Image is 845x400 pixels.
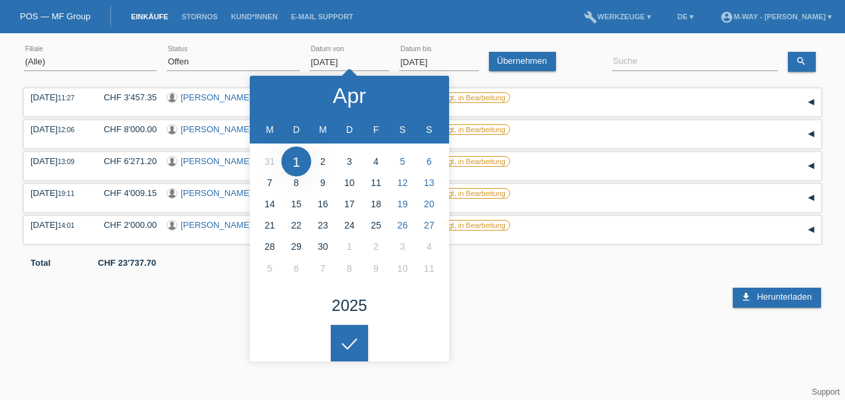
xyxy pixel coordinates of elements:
b: CHF 23'737.70 [98,258,156,268]
span: 14:01 [58,222,74,229]
a: [PERSON_NAME] [181,92,252,102]
span: Herunterladen [757,292,811,302]
div: auf-/zuklappen [801,156,821,176]
div: [DATE] [31,156,84,166]
a: [PERSON_NAME] [181,188,252,198]
a: search [788,52,816,72]
a: download Herunterladen [733,288,821,308]
a: Stornos [175,13,224,21]
i: download [741,292,751,302]
div: auf-/zuklappen [801,124,821,144]
div: auf-/zuklappen [801,188,821,208]
label: Unbestätigt, in Bearbeitung [413,188,510,199]
a: DE ▾ [671,13,700,21]
div: [DATE] [31,92,84,102]
span: 11:27 [58,94,74,102]
div: CHF 2'000.00 [94,220,157,230]
span: 12:06 [58,126,74,134]
div: CHF 8'000.00 [94,124,157,134]
a: [PERSON_NAME] [181,124,252,134]
div: auf-/zuklappen [801,92,821,112]
b: Total [31,258,50,268]
i: account_circle [720,11,733,24]
div: [DATE] [31,220,84,230]
div: CHF 4'009.15 [94,188,157,198]
i: search [796,56,806,66]
div: auf-/zuklappen [801,220,821,240]
a: buildWerkzeuge ▾ [577,13,658,21]
div: 2025 [331,298,367,314]
a: Support [812,387,840,397]
a: [PERSON_NAME] [181,220,252,230]
i: build [584,11,597,24]
span: 19:11 [58,190,74,197]
div: CHF 6'271.20 [94,156,157,166]
label: Unbestätigt, in Bearbeitung [413,220,510,231]
a: Einkäufe [124,13,175,21]
a: Kund*innen [225,13,284,21]
a: Übernehmen [489,52,556,71]
div: Apr [333,85,366,106]
div: [DATE] [31,124,84,134]
a: account_circlem-way - [PERSON_NAME] ▾ [713,13,838,21]
a: E-Mail Support [284,13,360,21]
label: Unbestätigt, in Bearbeitung [413,124,510,135]
div: CHF 3'457.35 [94,92,157,102]
span: 13:09 [58,158,74,165]
label: Unbestätigt, in Bearbeitung [413,156,510,167]
a: POS — MF Group [20,11,90,21]
div: [DATE] [31,188,84,198]
label: Unbestätigt, in Bearbeitung [413,92,510,103]
a: [PERSON_NAME] [181,156,252,166]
